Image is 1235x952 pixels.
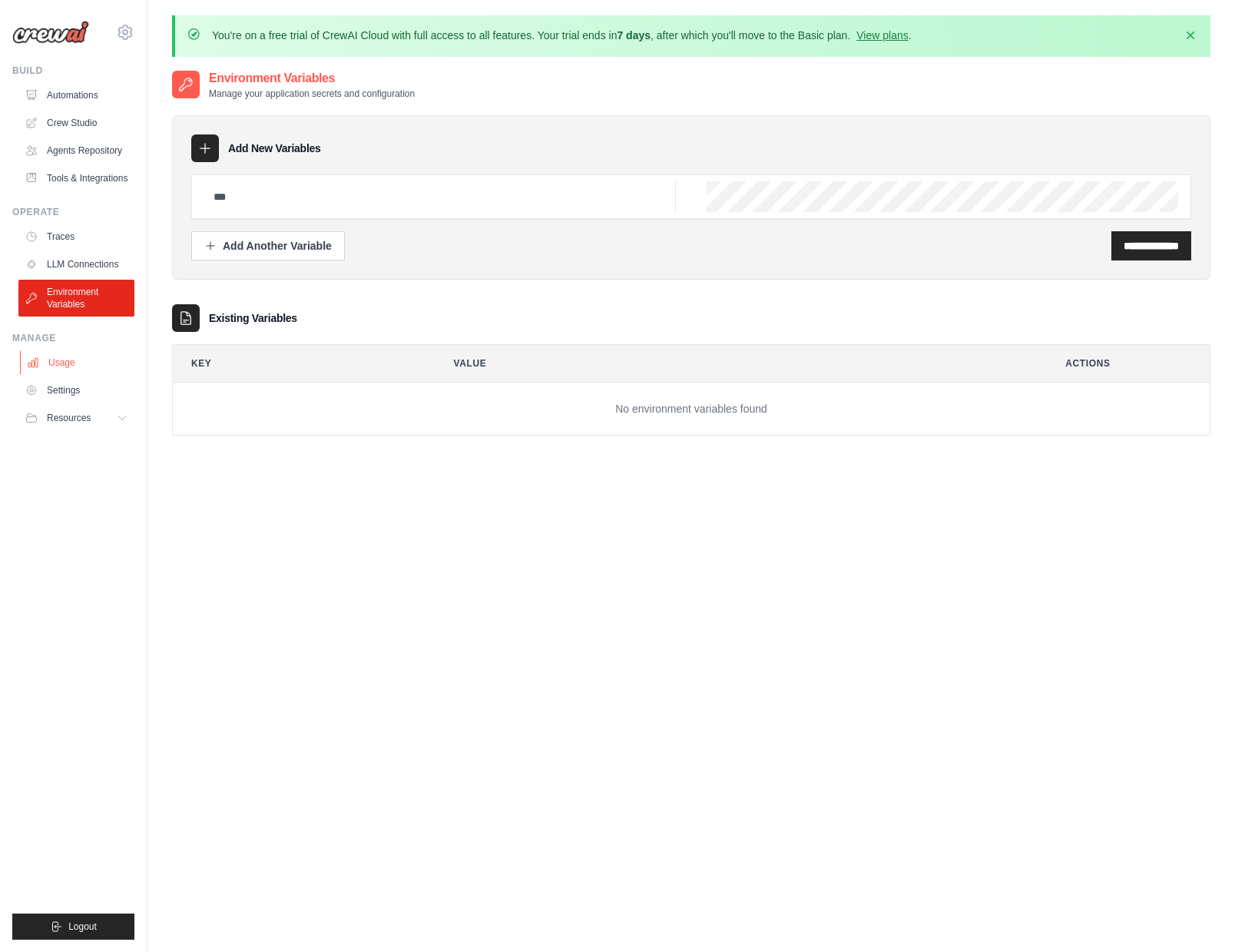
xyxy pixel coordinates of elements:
a: Environment Variables [18,280,134,317]
a: Traces [18,224,134,249]
a: Crew Studio [18,111,134,135]
a: Settings [18,378,134,403]
a: Agents Repository [18,138,134,163]
span: Logout [68,920,97,933]
h2: Environment Variables [209,69,415,88]
div: Build [12,65,134,77]
span: Resources [47,412,91,424]
button: Add Another Variable [191,231,345,260]
th: Value [435,345,1035,382]
a: Automations [18,83,134,108]
th: Key [173,345,423,382]
div: Add Another Variable [204,238,332,254]
p: You're on a free trial of CrewAI Cloud with full access to all features. Your trial ends in , aft... [212,28,912,43]
button: Resources [18,406,134,430]
strong: 7 days [617,29,651,41]
th: Actions [1047,345,1210,382]
a: LLM Connections [18,252,134,277]
p: Manage your application secrets and configuration [209,88,415,100]
h3: Existing Variables [209,310,297,326]
img: Logo [12,21,89,44]
h3: Add New Variables [228,141,321,156]
div: Manage [12,332,134,344]
td: No environment variables found [173,383,1210,436]
button: Logout [12,914,134,940]
a: Tools & Integrations [18,166,134,191]
a: View plans [856,29,908,41]
a: Usage [20,350,136,375]
div: Operate [12,206,134,218]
